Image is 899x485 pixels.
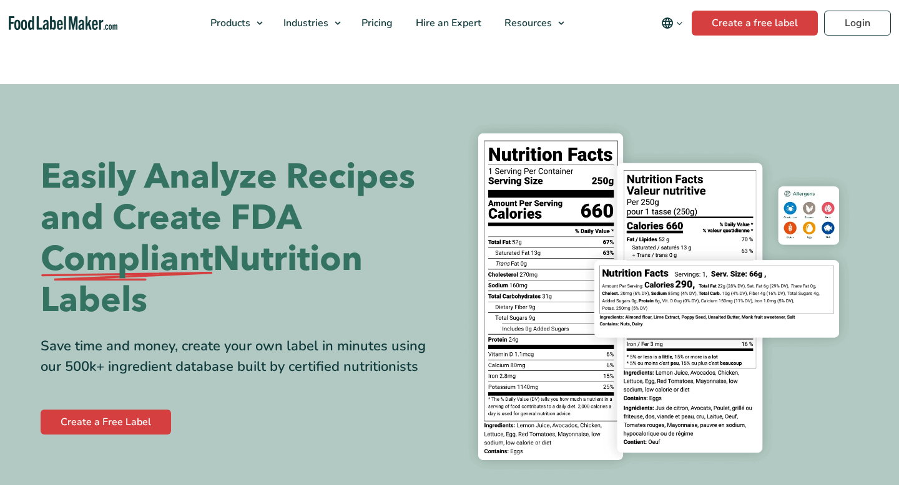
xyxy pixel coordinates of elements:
h1: Easily Analyze Recipes and Create FDA Nutrition Labels [41,156,440,321]
span: Products [207,16,252,30]
span: Industries [280,16,330,30]
div: Save time and money, create your own label in minutes using our 500k+ ingredient database built b... [41,336,440,377]
span: Hire an Expert [412,16,483,30]
a: Login [824,11,891,36]
a: Create a free label [692,11,818,36]
button: Change language [652,11,692,36]
span: Resources [501,16,553,30]
span: Pricing [358,16,394,30]
a: Food Label Maker homepage [9,16,118,31]
span: Compliant [41,239,213,280]
a: Create a Free Label [41,410,171,435]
